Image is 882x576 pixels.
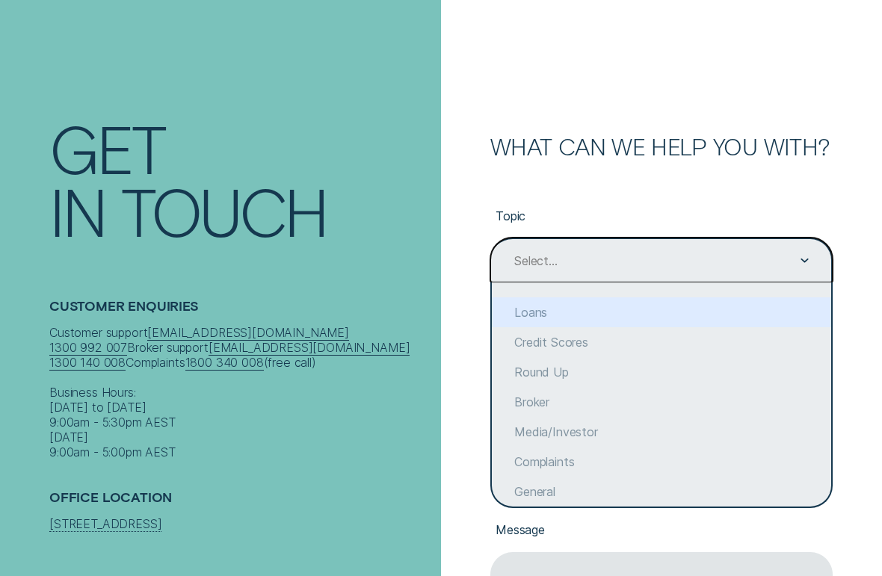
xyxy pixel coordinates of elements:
[490,135,833,158] h2: What can we help you with?
[492,357,831,387] div: Round Up
[490,196,833,238] label: Topic
[514,253,558,268] div: Select...
[492,447,831,477] div: Complaints
[49,489,434,516] h2: Office Location
[492,297,831,327] div: Loans
[492,417,831,447] div: Media/Investor
[49,325,434,459] div: Customer support Broker support Complaints (free call) Business Hours: [DATE] to [DATE] 9:00am - ...
[49,117,434,241] h1: Get In Touch
[49,298,434,325] h2: Customer Enquiries
[490,510,833,551] label: Message
[492,477,831,507] div: General
[121,179,327,242] div: Touch
[49,179,105,242] div: In
[492,327,831,357] div: Credit Scores
[492,387,831,417] div: Broker
[49,117,164,179] div: Get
